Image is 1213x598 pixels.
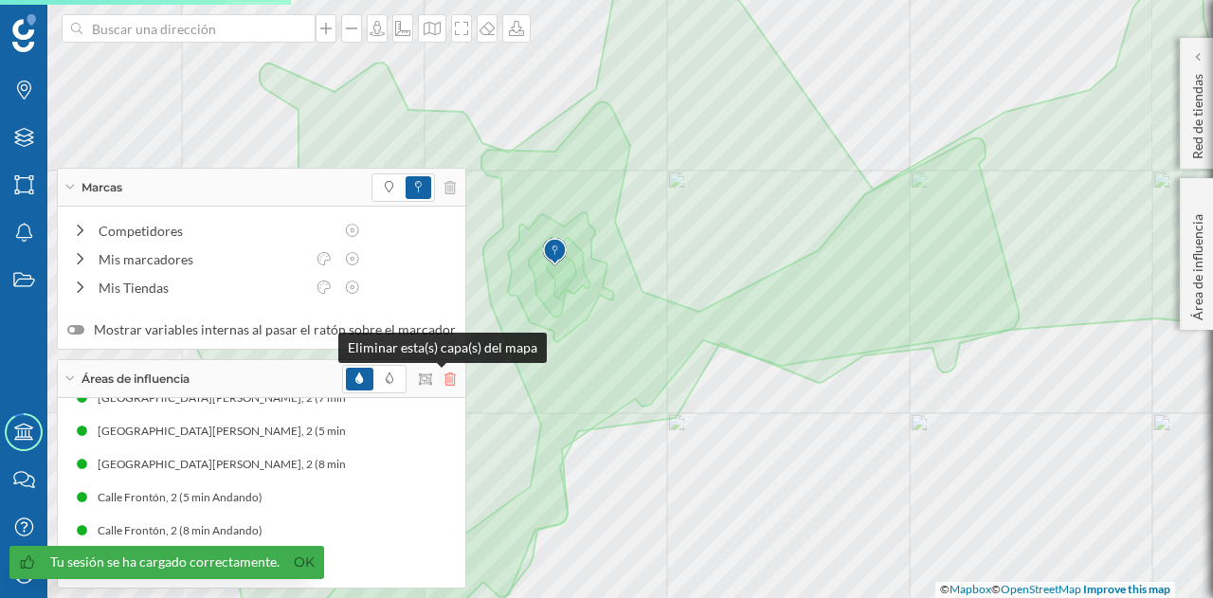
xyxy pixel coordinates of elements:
[67,320,456,339] label: Mostrar variables internas al pasar el ratón sobre el marcador
[1083,582,1170,596] a: Improve this map
[289,552,319,573] a: Ok
[38,13,105,30] span: Soporte
[950,582,991,596] a: Mapbox
[98,488,272,507] div: Calle Frontón, 2 (5 min Andando)
[1188,207,1207,320] p: Área de influencia
[935,582,1175,598] div: © ©
[12,14,36,52] img: Geoblink Logo
[81,179,122,196] span: Marcas
[1001,582,1081,596] a: OpenStreetMap
[99,249,305,269] div: Mis marcadores
[99,278,305,298] div: Mis Tiendas
[99,221,334,241] div: Competidores
[98,455,407,474] div: [GEOGRAPHIC_DATA][PERSON_NAME], 2 (8 min Andando)
[81,371,190,388] span: Áreas de influencia
[543,233,567,271] img: Marker
[98,422,407,441] div: [GEOGRAPHIC_DATA][PERSON_NAME], 2 (5 min Andando)
[98,521,272,540] div: Calle Frontón, 2 (8 min Andando)
[50,553,280,571] div: Tu sesión se ha cargado correctamente.
[98,389,429,408] div: [GEOGRAPHIC_DATA][PERSON_NAME], 2 (7 min Conduciendo)
[1188,66,1207,159] p: Red de tiendas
